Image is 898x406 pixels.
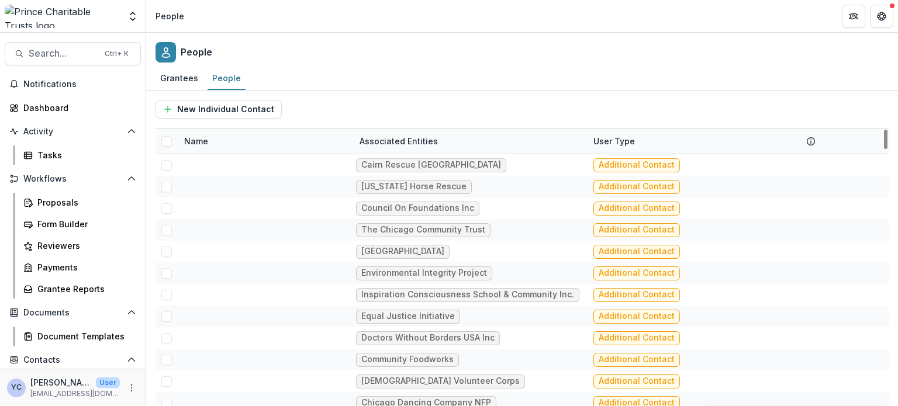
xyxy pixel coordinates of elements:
button: Open Documents [5,303,141,322]
button: Open Contacts [5,351,141,369]
button: Partners [842,5,865,28]
button: Notifications [5,75,141,93]
a: Tasks [19,145,141,165]
button: More [125,381,139,395]
span: Additional Contact [593,245,680,259]
a: Dashboard [5,98,141,117]
div: Doctors Without Borders USA Inc [361,333,495,343]
span: Additional Contact [593,331,680,345]
button: Open Activity [5,122,141,141]
div: Dashboard [23,102,132,114]
div: [DEMOGRAPHIC_DATA] Volunteer Corps [361,376,520,386]
div: People [208,70,246,86]
div: Associated Entities [353,135,445,147]
a: Grantee Reports [19,279,141,299]
div: User Type [586,129,820,154]
span: Contacts [23,355,122,365]
div: People [156,10,184,22]
span: Search... [29,48,98,59]
span: Additional Contact [593,288,680,302]
div: Grantee Reports [37,283,132,295]
div: [GEOGRAPHIC_DATA] [361,247,444,256]
div: Inspiration Consciousness School & Community Inc. [361,290,574,300]
a: People [208,67,246,90]
button: New Individual Contact [156,100,282,119]
div: Reviewers [37,240,132,252]
span: Additional Contact [593,374,680,388]
div: Environmental Integrity Project [361,268,487,278]
button: Open entity switcher [125,5,141,28]
div: Associated Entities [353,129,586,154]
div: Council On Foundations Inc [361,203,474,213]
h2: People [181,47,212,58]
span: Additional Contact [593,223,680,237]
button: Open Workflows [5,169,141,188]
p: [EMAIL_ADDRESS][DOMAIN_NAME] [30,388,120,399]
div: Name [177,135,215,147]
div: Payments [37,261,132,273]
div: Ctrl + K [102,47,131,60]
span: Documents [23,308,122,318]
span: Additional Contact [593,266,680,280]
a: Grantees [156,67,203,90]
a: Document Templates [19,327,141,346]
div: Equal Justice Initiative [361,311,455,321]
p: User [96,377,120,388]
span: Additional Contact [593,158,680,172]
span: Additional Contact [593,353,680,367]
a: Proposals [19,193,141,212]
button: Get Help [870,5,893,28]
span: Activity [23,127,122,137]
img: Prince Charitable Trusts logo [5,5,120,28]
div: Name [177,129,353,154]
div: Grantees [156,70,203,86]
div: [US_STATE] Horse Rescue [361,182,467,192]
a: Form Builder [19,214,141,234]
a: Reviewers [19,236,141,255]
div: The Chicago Community Trust [361,225,485,235]
div: User Type [586,135,642,147]
span: Additional Contact [593,180,680,194]
div: Yena Choi [11,384,22,391]
button: Search... [5,42,141,65]
div: Cairn Rescue [GEOGRAPHIC_DATA] [361,160,501,170]
p: [PERSON_NAME] [30,376,91,388]
div: Proposals [37,196,132,209]
div: Community Foodworks [361,355,454,365]
span: Additional Contact [593,310,680,324]
div: Document Templates [37,330,132,342]
span: Notifications [23,79,136,89]
div: Tasks [37,149,132,161]
span: Workflows [23,174,122,184]
nav: breadcrumb [151,8,189,25]
span: Additional Contact [593,202,680,216]
a: Payments [19,258,141,277]
div: Form Builder [37,218,132,230]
